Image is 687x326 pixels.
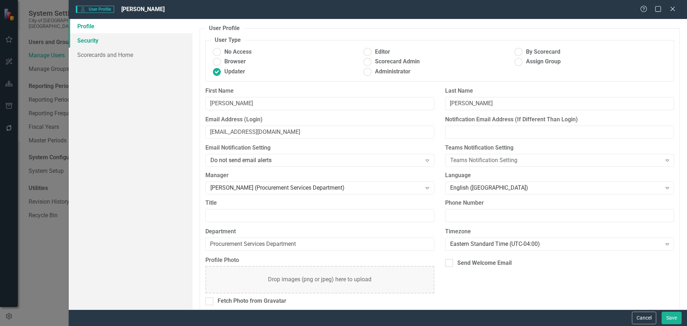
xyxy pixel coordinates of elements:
label: Manager [205,171,434,180]
label: Timezone [445,228,674,236]
div: Fetch Photo from Gravatar [218,297,286,305]
a: Scorecards and Home [69,48,193,62]
button: Save [662,312,682,324]
span: By Scorecard [526,48,560,56]
div: English ([GEOGRAPHIC_DATA]) [450,184,662,192]
div: Drop images (png or jpeg) here to upload [268,276,371,284]
label: Department [205,228,434,236]
span: No Access [224,48,252,56]
label: Email Address (Login) [205,116,434,124]
span: [PERSON_NAME] [121,6,165,13]
span: Editor [375,48,390,56]
span: Updater [224,68,245,76]
label: First Name [205,87,434,95]
label: Phone Number [445,199,674,207]
div: Eastern Standard Time (UTC-04:00) [450,240,662,248]
label: Language [445,171,674,180]
span: Administrator [375,68,410,76]
div: Teams Notification Setting [450,156,662,165]
div: [PERSON_NAME] (Procurement Services Department) [210,184,422,192]
label: Notification Email Address (If Different Than Login) [445,116,674,124]
button: Cancel [632,312,656,324]
a: Security [69,33,193,48]
label: Profile Photo [205,256,434,264]
span: Scorecard Admin [375,58,420,66]
div: Send Welcome Email [457,259,512,267]
label: Email Notification Setting [205,144,434,152]
span: Browser [224,58,246,66]
span: Assign Group [526,58,561,66]
label: Title [205,199,434,207]
legend: User Type [211,36,244,44]
legend: User Profile [205,24,243,33]
a: Profile [69,19,193,33]
span: User Profile [76,6,114,13]
label: Teams Notification Setting [445,144,674,152]
div: Do not send email alerts [210,156,422,165]
label: Last Name [445,87,674,95]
